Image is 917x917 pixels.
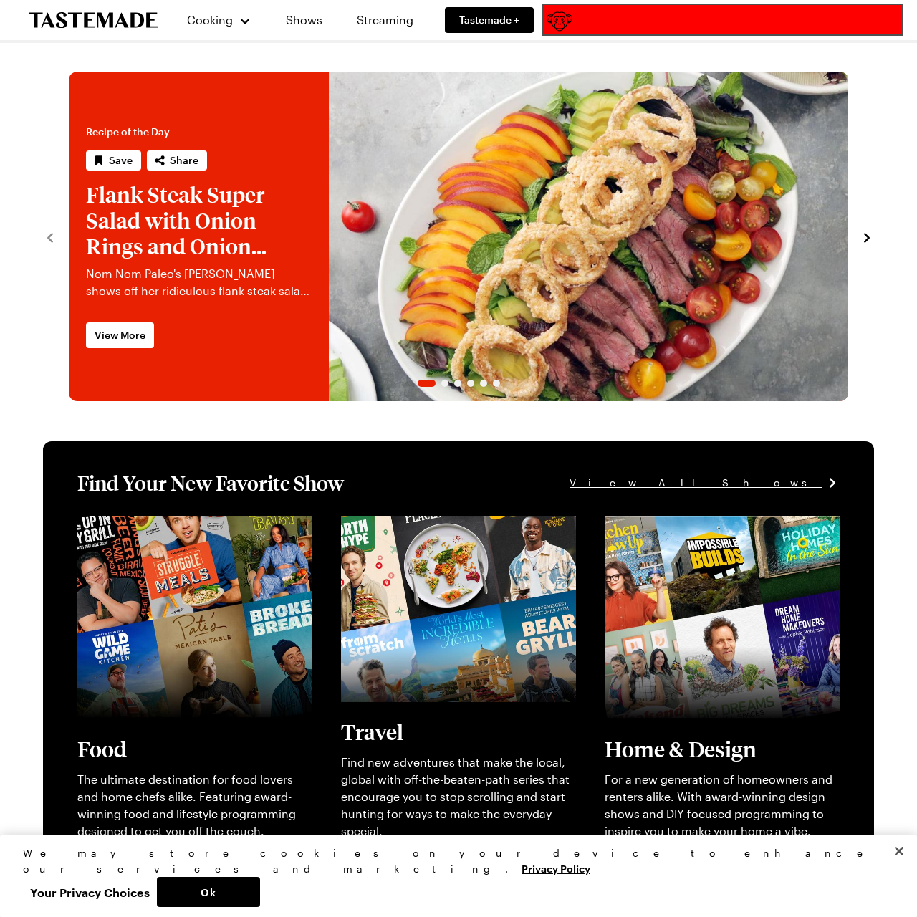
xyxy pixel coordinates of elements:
[69,72,848,401] div: 1 / 6
[467,380,474,387] span: Go to slide 4
[522,861,590,875] a: More information about your privacy, opens in a new tab
[29,12,158,29] a: To Tastemade Home Page
[605,517,800,531] a: View full content for [object Object]
[23,877,157,907] button: Your Privacy Choices
[109,153,133,168] span: Save
[187,13,233,27] span: Cooking
[480,380,487,387] span: Go to slide 5
[547,9,572,34] img: wCtt+hfi+TtpgAAAABJRU5ErkJggg==
[86,150,141,171] button: Save recipe
[341,517,537,531] a: View full content for [object Object]
[77,470,344,496] h1: Find Your New Favorite Show
[418,380,436,387] span: Go to slide 1
[570,475,822,491] span: View All Shows
[170,153,198,168] span: Share
[86,322,154,348] a: View More
[860,228,874,245] button: navigate to next item
[459,13,519,27] span: Tastemade +
[445,7,534,33] a: Tastemade +
[493,380,500,387] span: Go to slide 6
[147,150,207,171] button: Share
[157,877,260,907] button: Ok
[43,228,57,245] button: navigate to previous item
[883,835,915,867] button: Close
[77,517,273,531] a: View full content for [object Object]
[23,845,882,877] div: We may store cookies on your device to enhance our services and marketing.
[570,475,840,491] a: View All Shows
[454,380,461,387] span: Go to slide 3
[186,3,251,37] button: Cooking
[23,845,882,907] div: Privacy
[95,328,145,342] span: View More
[441,380,448,387] span: Go to slide 2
